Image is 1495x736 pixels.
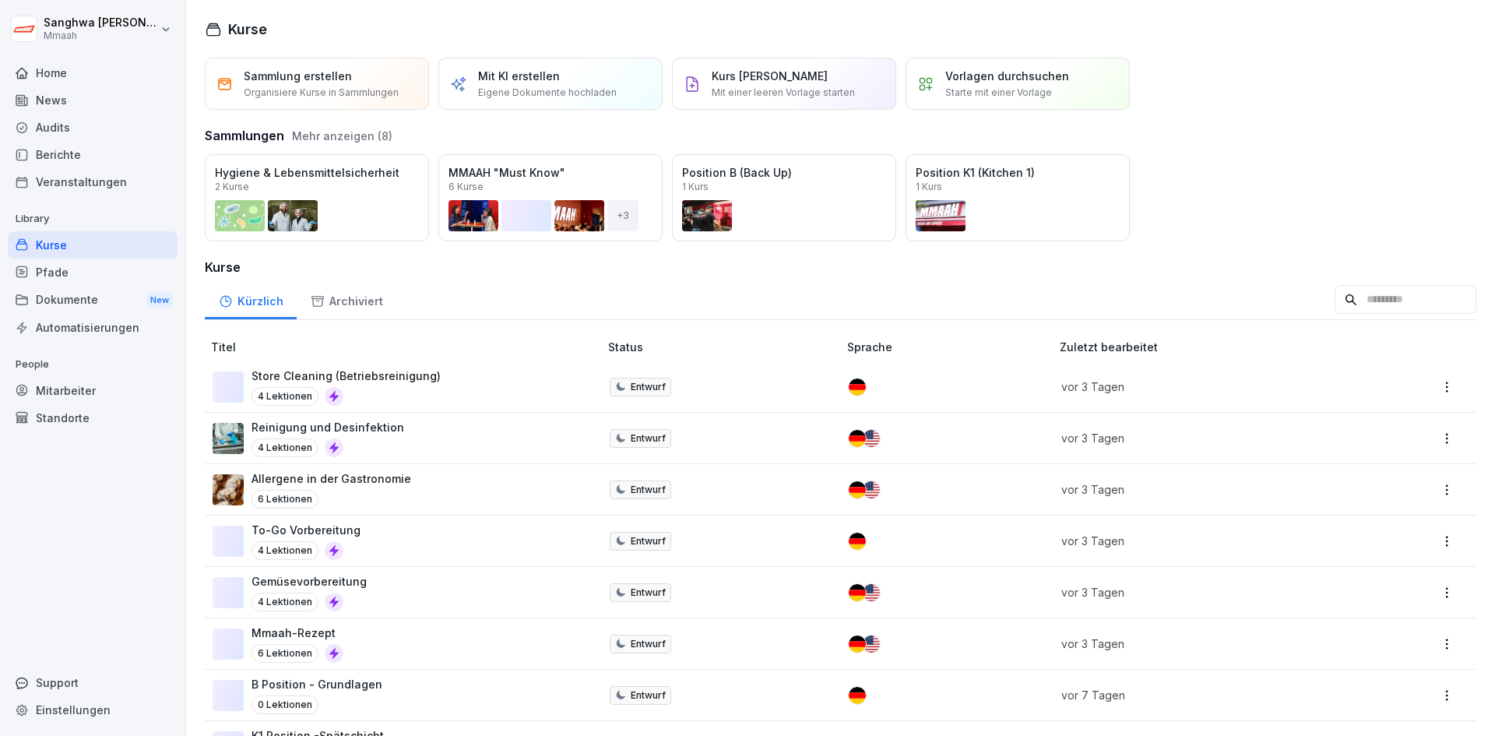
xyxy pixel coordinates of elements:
[849,533,866,550] img: de.svg
[1061,687,1351,703] p: vor 7 Tagen
[863,481,880,498] img: us.svg
[8,696,178,724] a: Einstellungen
[8,59,178,86] a: Home
[849,379,866,396] img: de.svg
[906,154,1130,241] a: Position K1 (Kitchen 1)1 Kurs
[8,404,178,431] a: Standorte
[252,541,318,560] p: 4 Lektionen
[847,339,1054,355] p: Sprache
[631,637,666,651] p: Entwurf
[292,128,392,144] button: Mehr anzeigen (8)
[712,86,855,100] p: Mit einer leeren Vorlage starten
[712,68,828,84] p: Kurs [PERSON_NAME]
[849,636,866,653] img: de.svg
[252,644,318,663] p: 6 Lektionen
[8,259,178,286] a: Pfade
[849,687,866,704] img: de.svg
[916,182,942,192] p: 1 Kurs
[252,470,411,487] p: Allergene in der Gastronomie
[252,419,404,435] p: Reinigung und Desinfektion
[448,182,484,192] p: 6 Kurse
[146,291,173,309] div: New
[478,86,617,100] p: Eigene Dokumente hochladen
[8,377,178,404] a: Mitarbeiter
[672,154,896,241] a: Position B (Back Up)1 Kurs
[252,438,318,457] p: 4 Lektionen
[252,387,318,406] p: 4 Lektionen
[1061,379,1351,395] p: vor 3 Tagen
[448,164,653,181] p: MMAAH "Must Know"
[8,352,178,377] p: People
[205,154,429,241] a: Hygiene & Lebensmittelsicherheit2 Kurse
[916,164,1120,181] p: Position K1 (Kitchen 1)
[228,19,267,40] h1: Kurse
[44,16,157,30] p: Sanghwa [PERSON_NAME]
[631,586,666,600] p: Entwurf
[8,114,178,141] a: Audits
[252,368,441,384] p: Store Cleaning (Betriebsreinigung)
[945,68,1069,84] p: Vorlagen durchsuchen
[8,206,178,231] p: Library
[252,490,318,509] p: 6 Lektionen
[8,86,178,114] a: News
[631,431,666,445] p: Entwurf
[205,126,284,145] h3: Sammlungen
[863,584,880,601] img: us.svg
[1060,339,1370,355] p: Zuletzt bearbeitet
[252,573,367,590] p: Gemüsevorbereitung
[252,625,343,641] p: Mmaah-Rezept
[215,182,249,192] p: 2 Kurse
[682,164,886,181] p: Position B (Back Up)
[8,314,178,341] a: Automatisierungen
[1061,584,1351,600] p: vor 3 Tagen
[607,200,638,231] div: + 3
[608,339,841,355] p: Status
[8,168,178,195] a: Veranstaltungen
[631,380,666,394] p: Entwurf
[213,474,244,505] img: q9ka5lds5r8z6j6e6z37df34.png
[863,636,880,653] img: us.svg
[215,164,419,181] p: Hygiene & Lebensmittelsicherheit
[8,231,178,259] a: Kurse
[849,584,866,601] img: de.svg
[252,522,361,538] p: To-Go Vorbereitung
[244,68,352,84] p: Sammlung erstellen
[631,534,666,548] p: Entwurf
[205,280,297,319] a: Kürzlich
[849,430,866,447] img: de.svg
[1061,430,1351,446] p: vor 3 Tagen
[1061,481,1351,498] p: vor 3 Tagen
[438,154,663,241] a: MMAAH "Must Know"6 Kurse+3
[849,481,866,498] img: de.svg
[682,182,709,192] p: 1 Kurs
[1061,533,1351,549] p: vor 3 Tagen
[631,483,666,497] p: Entwurf
[8,669,178,696] div: Support
[205,258,1476,276] h3: Kurse
[863,430,880,447] img: us.svg
[8,286,178,315] a: DokumenteNew
[478,68,560,84] p: Mit KI erstellen
[252,593,318,611] p: 4 Lektionen
[252,676,382,692] p: B Position - Grundlagen
[297,280,396,319] a: Archiviert
[945,86,1052,100] p: Starte mit einer Vorlage
[211,339,602,355] p: Titel
[244,86,399,100] p: Organisiere Kurse in Sammlungen
[8,141,178,168] a: Berichte
[213,423,244,454] img: hqs2rtymb8uaablm631q6ifx.png
[44,30,157,41] p: Mmaah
